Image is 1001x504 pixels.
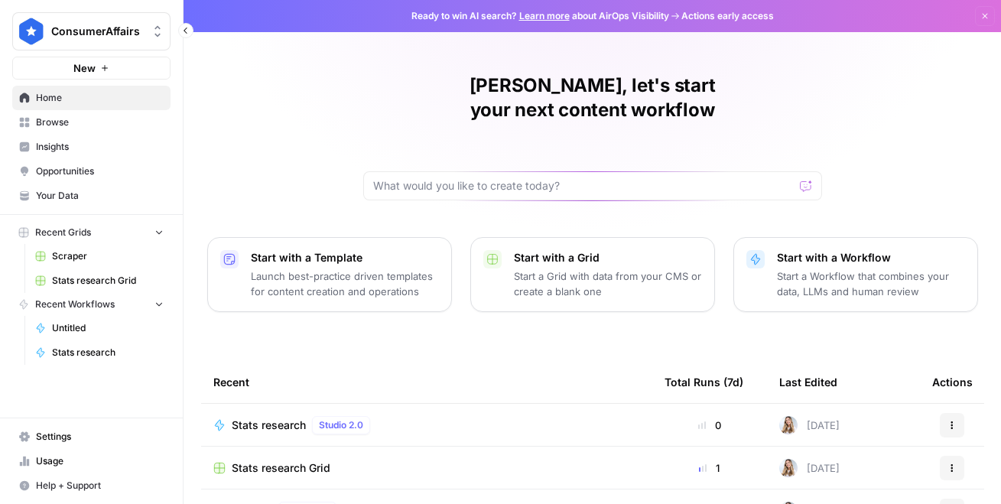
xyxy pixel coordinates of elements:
span: Browse [36,115,164,129]
span: Recent Grids [35,226,91,239]
div: [DATE] [779,416,840,434]
span: Recent Workflows [35,298,115,311]
span: Ready to win AI search? about AirOps Visibility [411,9,669,23]
span: Studio 2.0 [319,418,363,432]
img: 6lzcvtqrom6glnstmpsj9w10zs8o [779,416,798,434]
span: Insights [36,140,164,154]
a: Stats research Grid [28,268,171,293]
p: Start with a Workflow [777,250,965,265]
a: Untitled [28,316,171,340]
h1: [PERSON_NAME], let's start your next content workflow [363,73,822,122]
div: 0 [665,418,755,433]
img: 6lzcvtqrom6glnstmpsj9w10zs8o [779,459,798,477]
a: Your Data [12,184,171,208]
span: Usage [36,454,164,468]
button: Start with a GridStart a Grid with data from your CMS or create a blank one [470,237,715,312]
div: [DATE] [779,459,840,477]
div: Last Edited [779,361,837,403]
a: Home [12,86,171,110]
button: New [12,57,171,80]
a: Stats research [28,340,171,365]
button: Recent Workflows [12,293,171,316]
div: Actions [932,361,973,403]
img: ConsumerAffairs Logo [18,18,45,45]
a: Scraper [28,244,171,268]
span: Untitled [52,321,164,335]
span: Actions early access [681,9,774,23]
span: Stats research Grid [52,274,164,288]
span: Your Data [36,189,164,203]
span: Settings [36,430,164,444]
span: Stats research [232,418,306,433]
a: Settings [12,424,171,449]
button: Start with a WorkflowStart a Workflow that combines your data, LLMs and human review [733,237,978,312]
a: Stats research Grid [213,460,640,476]
button: Workspace: ConsumerAffairs [12,12,171,50]
p: Start a Grid with data from your CMS or create a blank one [514,268,702,299]
button: Start with a TemplateLaunch best-practice driven templates for content creation and operations [207,237,452,312]
a: Opportunities [12,159,171,184]
p: Launch best-practice driven templates for content creation and operations [251,268,439,299]
input: What would you like to create today? [373,178,794,193]
span: Help + Support [36,479,164,493]
button: Recent Grids [12,221,171,244]
p: Start with a Template [251,250,439,265]
div: 1 [665,460,755,476]
span: ConsumerAffairs [51,24,144,39]
span: Stats research [52,346,164,359]
span: Scraper [52,249,164,263]
a: Insights [12,135,171,159]
span: Home [36,91,164,105]
div: Total Runs (7d) [665,361,743,403]
span: New [73,60,96,76]
a: Usage [12,449,171,473]
a: Learn more [519,10,570,21]
span: Stats research Grid [232,460,330,476]
span: Opportunities [36,164,164,178]
p: Start a Workflow that combines your data, LLMs and human review [777,268,965,299]
div: Recent [213,361,640,403]
a: Browse [12,110,171,135]
a: Stats researchStudio 2.0 [213,416,640,434]
button: Help + Support [12,473,171,498]
p: Start with a Grid [514,250,702,265]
